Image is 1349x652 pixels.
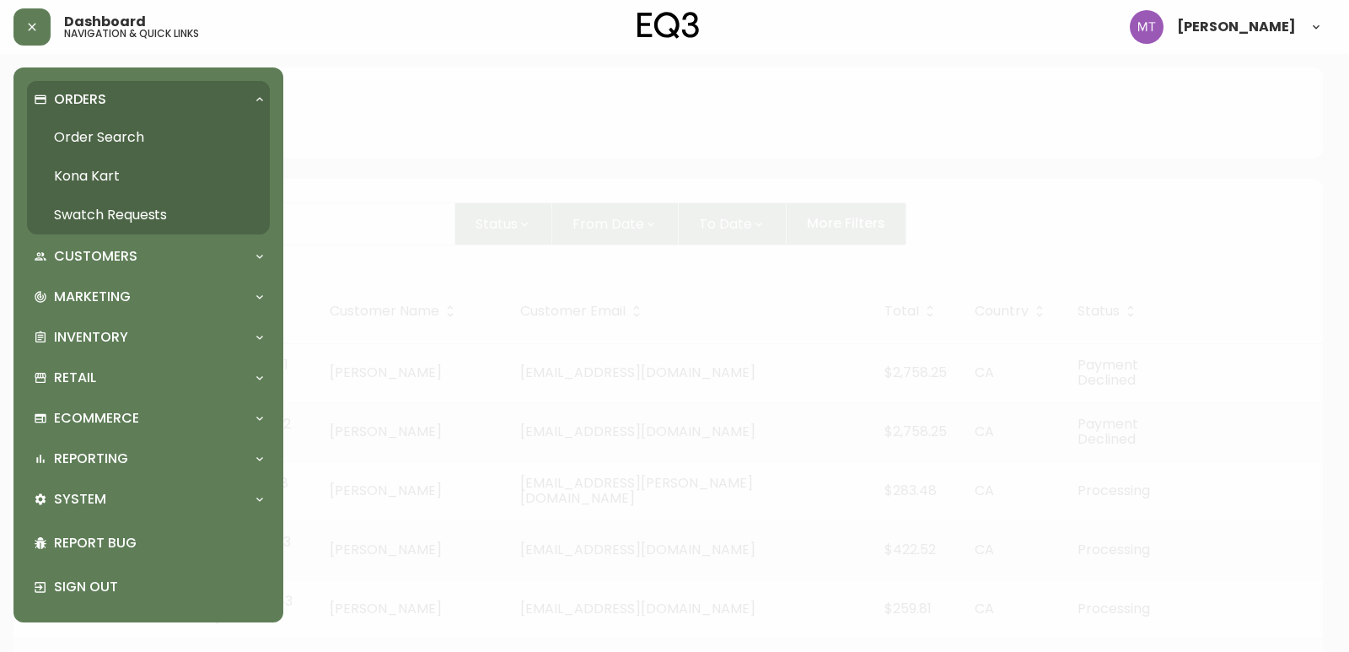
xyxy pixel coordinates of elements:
p: Report Bug [54,534,263,552]
a: Order Search [27,118,270,157]
a: Swatch Requests [27,196,270,234]
p: Sign Out [54,578,263,596]
span: [PERSON_NAME] [1177,20,1296,34]
div: Sign Out [27,565,270,609]
div: Customers [27,238,270,275]
p: Ecommerce [54,409,139,428]
p: Marketing [54,288,131,306]
div: System [27,481,270,518]
h5: navigation & quick links [64,29,199,39]
div: Retail [27,359,270,396]
div: Marketing [27,278,270,315]
p: Customers [54,247,137,266]
div: Report Bug [27,521,270,565]
a: Kona Kart [27,157,270,196]
span: Dashboard [64,15,146,29]
p: Inventory [54,328,128,347]
img: 397d82b7ede99da91c28605cdd79fceb [1130,10,1164,44]
img: logo [637,12,700,39]
div: Inventory [27,319,270,356]
div: Reporting [27,440,270,477]
p: System [54,490,106,509]
p: Reporting [54,450,128,468]
p: Orders [54,90,106,109]
p: Retail [54,369,96,387]
div: Ecommerce [27,400,270,437]
div: Orders [27,81,270,118]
